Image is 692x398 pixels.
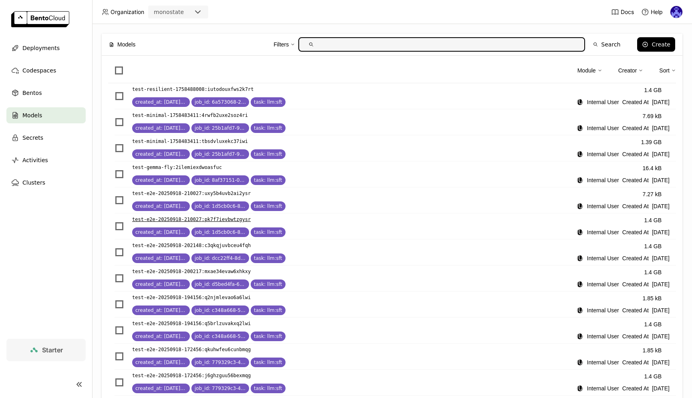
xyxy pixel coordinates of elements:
div: Help [641,8,663,16]
span: job_id: 779329c3-4899-472f-809a-aafb3722d392 [195,385,246,392]
span: Bentos [22,88,42,98]
div: 7.27 kB [643,190,662,199]
span: [DATE] [652,228,670,237]
div: 1.39 GB [641,138,662,147]
span: Internal User [587,150,619,159]
li: List item [108,318,676,344]
div: 1.85 kB [643,294,662,303]
span: task: llm:sft [254,281,282,287]
span: job_id: c348a668-565b-44d0-8aa3-7e25cbb04796 [195,307,246,314]
div: Created At [577,332,670,341]
div: IU [577,308,583,313]
span: job_id: c348a668-565b-44d0-8aa3-7e25cbb04796 [195,333,246,340]
li: List item [108,239,676,265]
span: created_at: 2025-09-21T19:04:38.300072+00:00 [135,177,187,183]
span: Activities [22,155,48,165]
a: Starter [6,339,86,361]
span: task: llm:sft [254,203,282,209]
span: [DATE] [652,280,670,289]
div: IU [577,229,583,235]
span: [DATE] [652,202,670,211]
div: 16.4 kB [643,164,662,173]
div: IU [577,125,583,131]
div: IU [577,99,583,105]
span: Internal User [587,280,619,289]
span: [DATE] [652,254,670,263]
a: Secrets [6,130,86,146]
div: Internal User [577,151,583,157]
span: [DATE] [652,306,670,315]
span: created_at: 2025-09-21T20:09:34.533735+00:00 [135,125,187,131]
p: test-minimal-1758483411 : 4rwfb2uxe2soz4ri [132,111,248,119]
a: test-e2e-20250918-172456:qkuhwfeu6cunbmqg [132,346,577,354]
span: task: llm:sft [254,359,282,366]
a: test-minimal-1758483411:tbsdvluxekc37iwi [132,137,577,145]
li: List item [108,135,676,161]
li: List item [108,344,676,370]
li: List item [108,83,676,109]
div: IU [577,360,583,365]
span: created_at: 2025-09-19T02:44:14.027624+00:00 [135,333,187,340]
li: List item [108,265,676,291]
div: List item [108,161,676,187]
div: Sort [659,62,676,79]
span: Clusters [22,178,45,187]
span: task: llm:sft [254,385,282,392]
div: List item [108,291,676,318]
span: created_at: 2025-09-19T03:24:02.458028+00:00 [135,255,187,261]
span: Models [117,40,135,49]
a: test-gemma-fly:2ilemiexdwoasfuc [132,163,577,171]
a: test-e2e-20250918-202148:c3qkqjuvbceu4fqh [132,241,577,249]
div: 1.4 GB [644,86,662,94]
a: Models [6,107,86,123]
span: job_id: 779329c3-4899-472f-809a-aafb3722d392 [195,359,246,366]
span: [DATE] [652,358,670,367]
a: Clusters [6,175,86,191]
span: Organization [111,8,144,16]
div: 1.4 GB [644,372,662,381]
span: Internal User [587,306,619,315]
a: test-e2e-20250918-194156:q5brlzuvakxq2lwi [132,320,577,328]
div: Internal User [577,307,583,314]
span: job_id: 8af37151-0a01-49b0-a9c2-f3d52b986e1f [195,177,246,183]
span: task: llm:sft [254,333,282,340]
span: job_id: d5bed4fa-6ecb-4bdf-80a3-8a5cd2f0c6ae [195,281,246,287]
span: Internal User [587,384,619,393]
li: List item [108,370,676,396]
a: Bentos [6,85,86,101]
div: Created At [577,228,670,237]
span: Starter [42,346,63,354]
span: Internal User [587,332,619,341]
p: test-e2e-20250918-172456 : j6ghzguu56bexmqg [132,372,251,380]
div: 7.69 kB [643,112,662,121]
div: Created At [577,98,670,107]
span: created_at: 2025-09-21T19:38:48.986965+00:00 [135,151,187,157]
span: [DATE] [652,176,670,185]
span: task: llm:sft [254,125,282,131]
p: test-gemma-fly : 2ilemiexdwoasfuc [132,163,222,171]
div: 1.4 GB [644,268,662,277]
div: Creator [618,62,644,79]
span: Deployments [22,43,60,53]
a: test-minimal-1758483411:4rwfb2uxe2soz4ri [132,111,577,119]
span: [DATE] [652,98,670,107]
p: test-e2e-20250918-194156 : q5brlzuvakxq2lwi [132,320,251,328]
span: created_at: 2025-09-21T20:55:13.798064+00:00 [135,99,187,105]
span: Internal User [587,358,619,367]
button: Create [637,37,675,52]
div: IU [577,281,583,287]
a: Codespaces [6,62,86,78]
div: Internal User [577,229,583,235]
div: Creator [618,66,637,75]
span: created_at: 2025-09-19T02:51:22.420031+00:00 [135,307,187,314]
a: test-e2e-20250918-200217:mxae34evaw6xhkxy [132,267,577,275]
div: Module [577,62,602,79]
div: Internal User [577,385,583,392]
span: Secrets [22,133,43,143]
span: job_id: 25b1afd7-916c-4ad6-a429-9e7cd24817ad [195,125,246,131]
span: job_id: 6a573068-26b3-4d1d-bf2b-3e55693123e0 [195,99,246,105]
